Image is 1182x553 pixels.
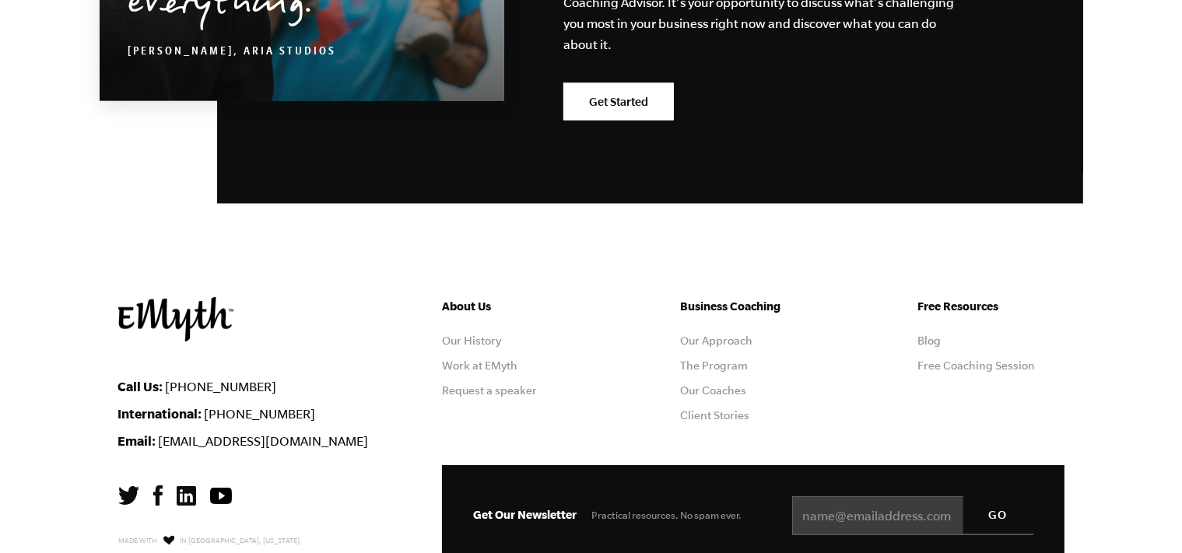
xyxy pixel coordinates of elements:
[680,359,748,372] a: The Program
[918,297,1065,316] h5: Free Resources
[210,488,232,504] img: YouTube
[442,334,501,347] a: Our History
[442,384,537,397] a: Request a speaker
[159,434,369,448] a: [EMAIL_ADDRESS][DOMAIN_NAME]
[442,359,517,372] a: Work at EMyth
[166,380,277,394] a: [PHONE_NUMBER]
[591,509,742,521] span: Practical resources. No spam ever.
[1104,478,1182,553] iframe: Chat Widget
[118,486,139,505] img: Twitter
[205,407,316,421] a: [PHONE_NUMBER]
[963,496,1033,534] input: GO
[118,297,233,341] img: EMyth
[153,485,163,506] img: Facebook
[442,297,588,316] h5: About Us
[680,297,826,316] h5: Business Coaching
[118,433,156,448] strong: Email:
[118,379,163,394] strong: Call Us:
[128,47,336,59] cite: [PERSON_NAME], Aria Studios
[918,359,1036,372] a: Free Coaching Session
[177,486,196,506] img: LinkedIn
[163,535,174,545] img: Love
[680,334,752,347] a: Our Approach
[473,508,577,521] span: Get Our Newsletter
[918,334,942,347] a: Blog
[118,406,202,421] strong: International:
[563,83,674,121] a: Get Started
[792,496,1033,535] input: name@emailaddress.com
[680,409,749,422] a: Client Stories
[680,384,746,397] a: Our Coaches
